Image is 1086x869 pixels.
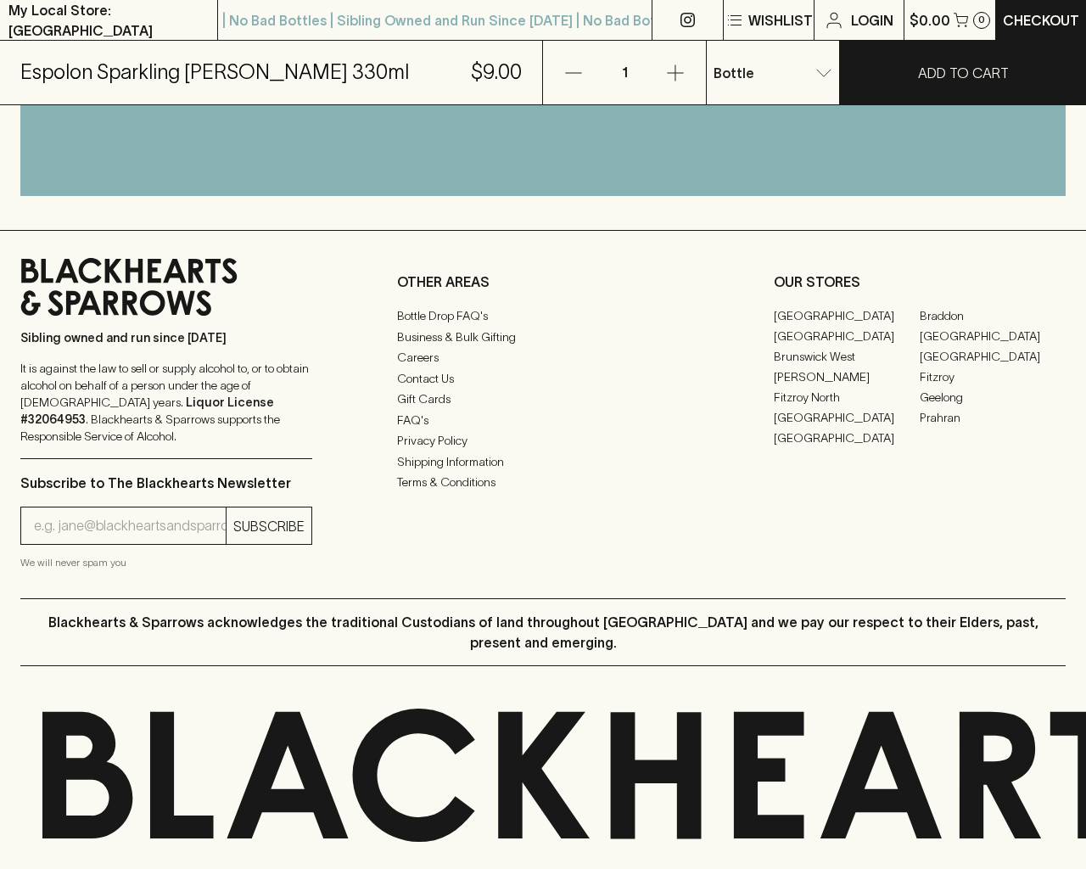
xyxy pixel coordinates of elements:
[774,367,920,387] a: [PERSON_NAME]
[397,272,689,292] p: OTHER AREAS
[774,326,920,346] a: [GEOGRAPHIC_DATA]
[471,59,522,86] h5: $9.00
[397,410,689,430] a: FAQ's
[920,306,1066,326] a: Braddon
[397,347,689,367] a: Careers
[1003,10,1079,31] p: Checkout
[397,430,689,451] a: Privacy Policy
[774,387,920,407] a: Fitzroy North
[397,389,689,409] a: Gift Cards
[774,306,920,326] a: [GEOGRAPHIC_DATA]
[397,451,689,472] a: Shipping Information
[774,346,920,367] a: Brunswick West
[707,56,839,90] div: Bottle
[920,346,1066,367] a: [GEOGRAPHIC_DATA]
[851,10,893,31] p: Login
[774,407,920,428] a: [GEOGRAPHIC_DATA]
[20,329,312,346] p: Sibling owned and run since [DATE]
[748,10,813,31] p: Wishlist
[233,516,305,536] p: SUBSCRIBE
[33,612,1053,653] p: Blackhearts & Sparrows acknowledges the traditional Custodians of land throughout [GEOGRAPHIC_DAT...
[20,473,312,493] p: Subscribe to The Blackhearts Newsletter
[918,63,1009,83] p: ADD TO CART
[34,513,226,540] input: e.g. jane@blackheartsandsparrows.com.au
[910,10,950,31] p: $0.00
[920,326,1066,346] a: [GEOGRAPHIC_DATA]
[774,428,920,448] a: [GEOGRAPHIC_DATA]
[920,367,1066,387] a: Fitzroy
[978,15,985,25] p: 0
[227,507,311,544] button: SUBSCRIBE
[20,360,312,445] p: It is against the law to sell or supply alcohol to, or to obtain alcohol on behalf of a person un...
[20,554,312,571] p: We will never spam you
[714,63,754,83] p: Bottle
[920,387,1066,407] a: Geelong
[397,472,689,492] a: Terms & Conditions
[840,41,1086,104] button: ADD TO CART
[774,272,1066,292] p: OUR STORES
[397,327,689,347] a: Business & Bulk Gifting
[397,306,689,326] a: Bottle Drop FAQ's
[397,368,689,389] a: Contact Us
[920,407,1066,428] a: Prahran
[20,59,409,86] h5: Espolon Sparkling [PERSON_NAME] 330ml
[604,41,645,104] p: 1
